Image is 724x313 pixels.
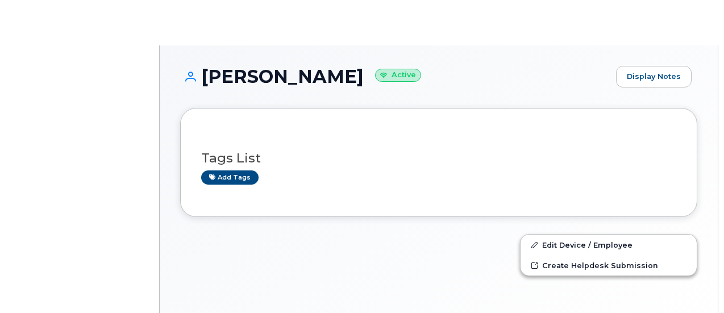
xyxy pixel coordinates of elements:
[201,170,259,185] a: Add tags
[375,69,421,82] small: Active
[521,255,697,276] a: Create Helpdesk Submission
[521,235,697,255] a: Edit Device / Employee
[201,151,676,165] h3: Tags List
[180,66,610,86] h1: [PERSON_NAME]
[616,66,692,87] a: Display Notes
